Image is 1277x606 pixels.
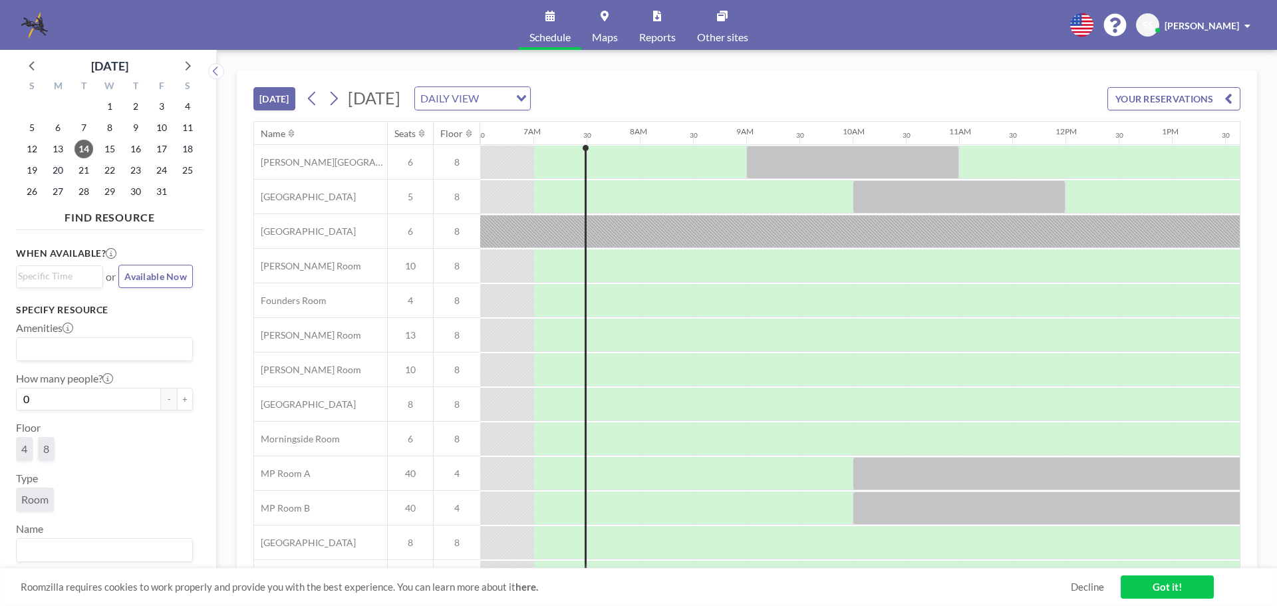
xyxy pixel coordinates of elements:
[17,338,192,361] div: Search for option
[1071,581,1104,593] a: Decline
[124,271,187,282] span: Available Now
[843,126,865,136] div: 10AM
[21,581,1071,593] span: Roomzilla requires cookies to work properly and provide you with the best experience. You can lea...
[21,12,48,39] img: organization-logo
[1222,131,1230,140] div: 30
[74,161,93,180] span: Tuesday, October 21, 2025
[161,388,177,410] button: -
[254,329,361,341] span: [PERSON_NAME] Room
[1121,575,1214,599] a: Got it!
[49,182,67,201] span: Monday, October 27, 2025
[100,97,119,116] span: Wednesday, October 1, 2025
[254,364,361,376] span: [PERSON_NAME] Room
[1165,20,1239,31] span: [PERSON_NAME]
[254,295,327,307] span: Founders Room
[254,156,387,168] span: [PERSON_NAME][GEOGRAPHIC_DATA]
[1056,126,1077,136] div: 12PM
[630,126,647,136] div: 8AM
[440,128,463,140] div: Floor
[18,341,185,358] input: Search for option
[736,126,754,136] div: 9AM
[148,78,174,96] div: F
[949,126,971,136] div: 11AM
[126,97,145,116] span: Thursday, October 2, 2025
[697,32,748,43] span: Other sites
[152,97,171,116] span: Friday, October 3, 2025
[254,468,311,480] span: MP Room A
[100,182,119,201] span: Wednesday, October 29, 2025
[23,118,41,137] span: Sunday, October 5, 2025
[261,128,285,140] div: Name
[388,468,433,480] span: 40
[434,468,480,480] span: 4
[415,87,530,110] div: Search for option
[16,421,41,434] label: Floor
[434,191,480,203] span: 8
[434,502,480,514] span: 4
[1107,87,1240,110] button: YOUR RESERVATIONS
[388,364,433,376] span: 10
[434,364,480,376] span: 8
[16,522,43,535] label: Name
[16,372,113,385] label: How many people?
[523,126,541,136] div: 7AM
[254,398,356,410] span: [GEOGRAPHIC_DATA]
[152,140,171,158] span: Friday, October 17, 2025
[388,329,433,341] span: 13
[388,191,433,203] span: 5
[152,118,171,137] span: Friday, October 10, 2025
[178,140,197,158] span: Saturday, October 18, 2025
[388,156,433,168] span: 6
[106,270,116,283] span: or
[45,78,71,96] div: M
[254,260,361,272] span: [PERSON_NAME] Room
[43,442,49,455] span: 8
[434,329,480,341] span: 8
[91,57,128,75] div: [DATE]
[74,182,93,201] span: Tuesday, October 28, 2025
[388,537,433,549] span: 8
[178,97,197,116] span: Saturday, October 4, 2025
[348,88,400,108] span: [DATE]
[434,226,480,237] span: 8
[126,118,145,137] span: Thursday, October 9, 2025
[254,502,310,514] span: MP Room B
[253,87,295,110] button: [DATE]
[434,260,480,272] span: 8
[254,433,340,445] span: Morningside Room
[177,388,193,410] button: +
[18,269,95,283] input: Search for option
[1009,131,1017,140] div: 30
[434,156,480,168] span: 8
[71,78,97,96] div: T
[434,295,480,307] span: 8
[178,161,197,180] span: Saturday, October 25, 2025
[1115,131,1123,140] div: 30
[434,537,480,549] span: 8
[418,90,482,107] span: DAILY VIEW
[254,226,356,237] span: [GEOGRAPHIC_DATA]
[152,161,171,180] span: Friday, October 24, 2025
[152,182,171,201] span: Friday, October 31, 2025
[434,433,480,445] span: 8
[18,541,185,559] input: Search for option
[388,502,433,514] span: 40
[19,78,45,96] div: S
[118,265,193,288] button: Available Now
[434,398,480,410] span: 8
[97,78,123,96] div: W
[388,398,433,410] span: 8
[592,32,618,43] span: Maps
[23,161,41,180] span: Sunday, October 19, 2025
[126,182,145,201] span: Thursday, October 30, 2025
[394,128,416,140] div: Seats
[49,118,67,137] span: Monday, October 6, 2025
[690,131,698,140] div: 30
[74,140,93,158] span: Tuesday, October 14, 2025
[49,161,67,180] span: Monday, October 20, 2025
[100,161,119,180] span: Wednesday, October 22, 2025
[16,472,38,485] label: Type
[483,90,508,107] input: Search for option
[16,206,204,224] h4: FIND RESOURCE
[515,581,538,593] a: here.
